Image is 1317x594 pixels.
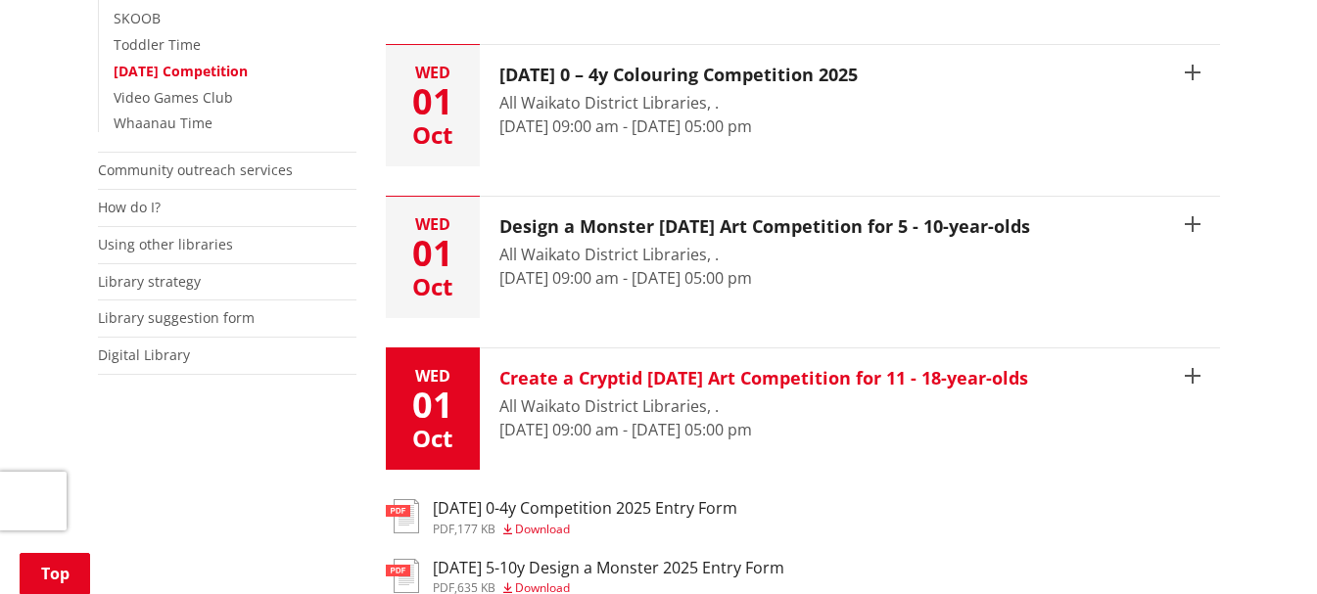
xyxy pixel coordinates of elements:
div: 01 [386,236,480,271]
div: , [433,582,784,594]
div: Oct [386,123,480,147]
h3: [DATE] 5-10y Design a Monster 2025 Entry Form [433,559,784,577]
a: How do I? [98,198,161,216]
a: Video Games Club [114,88,233,107]
h3: Create a Cryptid [DATE] Art Competition for 11 - 18-year-olds [499,368,1028,389]
div: Wed [386,216,480,232]
button: Wed 01 Oct Design a Monster [DATE] Art Competition for 5 - 10-year-olds All Waikato District Libr... [386,197,1220,318]
h3: [DATE] 0-4y Competition 2025 Entry Form [433,499,737,518]
img: document-pdf.svg [386,499,419,533]
div: Oct [386,275,480,298]
span: pdf [433,521,454,537]
a: Whaanau Time [114,114,212,132]
div: 01 [386,84,480,119]
img: document-pdf.svg [386,559,419,593]
a: [DATE] 5-10y Design a Monster 2025 Entry Form pdf,635 KB Download [386,559,784,594]
div: , [433,524,737,535]
a: [DATE] Competition [114,62,248,80]
time: [DATE] 09:00 am - [DATE] 05:00 pm [499,115,752,137]
div: Oct [386,427,480,450]
a: [DATE] 0-4y Competition 2025 Entry Form pdf,177 KB Download [386,499,737,534]
h3: Design a Monster [DATE] Art Competition for 5 - 10-year-olds [499,216,1030,238]
a: Digital Library [98,345,190,364]
div: All Waikato District Libraries, . [499,243,1030,266]
a: Community outreach services [98,160,293,179]
iframe: Messenger Launcher [1227,512,1297,582]
div: All Waikato District Libraries, . [499,91,858,114]
div: Wed [386,65,480,80]
a: Top [20,553,90,594]
a: Using other libraries [98,235,233,253]
div: All Waikato District Libraries, . [499,394,1028,418]
button: Wed 01 Oct [DATE] 0 – 4y Colouring Competition 2025 All Waikato District Libraries, . [DATE] 09:0... [386,45,1220,166]
span: Download [515,521,570,537]
h3: [DATE] 0 – 4y Colouring Competition 2025 [499,65,858,86]
a: Library strategy [98,272,201,291]
span: 177 KB [457,521,495,537]
time: [DATE] 09:00 am - [DATE] 05:00 pm [499,267,752,289]
time: [DATE] 09:00 am - [DATE] 05:00 pm [499,419,752,440]
button: Wed 01 Oct Create a Cryptid [DATE] Art Competition for 11 - 18-year-olds All Waikato District Lib... [386,348,1220,470]
a: SKOOB [114,9,161,27]
div: 01 [386,388,480,423]
div: Wed [386,368,480,384]
a: Library suggestion form [98,308,255,327]
a: Toddler Time [114,35,201,54]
